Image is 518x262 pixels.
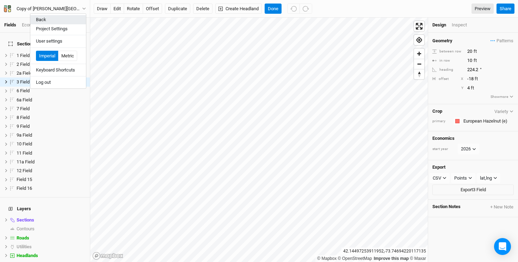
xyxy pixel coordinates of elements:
[471,4,494,14] a: Preview
[461,76,463,82] div: X
[432,136,514,141] h4: Economics
[17,115,86,120] div: 8 Field
[480,175,492,182] div: lat,lng
[17,235,86,241] div: Roads
[165,4,190,14] button: Duplicate
[17,177,32,182] span: Field 15
[4,22,16,27] a: Fields
[317,256,337,261] a: Mapbox
[17,88,30,93] span: 6 Field
[432,146,457,152] div: start year
[58,51,77,61] button: Metric
[17,88,86,94] div: 6 Field
[300,4,312,14] button: Redo (^Z)
[374,256,409,261] a: Improve this map
[17,226,35,231] span: Contours
[17,217,86,223] div: Sections
[17,244,32,249] span: Utilities
[494,109,514,114] button: Variety
[17,132,86,138] div: 9a Field
[432,38,452,44] h4: Geometry
[497,4,514,14] button: Share
[17,253,38,258] span: Headlands
[90,18,428,262] canvas: Map
[17,150,32,156] span: 11 Field
[490,94,514,100] button: Showmore
[193,4,212,14] button: Delete
[432,49,463,54] div: between row
[432,164,514,170] h4: Export
[17,97,32,102] span: 6a Field
[30,24,86,33] button: Project Settings
[17,132,32,138] span: 9a Field
[124,4,143,14] button: rotate
[110,4,124,14] button: edit
[215,4,262,14] button: Create Headland
[17,115,30,120] span: 8 Field
[432,22,446,28] div: Design
[30,15,86,24] button: Back
[491,37,513,44] span: Patterns
[432,119,450,124] div: primary
[490,204,514,210] button: + New Note
[17,124,30,129] span: 9 Field
[4,202,86,216] h4: Layers
[414,35,424,45] button: Find my location
[430,173,450,183] button: CSV
[17,159,35,164] span: 11a Field
[414,69,424,79] button: Reset bearing to north
[36,51,58,61] button: Imperial
[461,117,514,125] input: European Hazelnut (e)
[432,204,461,210] span: Section Notes
[433,175,441,182] div: CSV
[17,141,86,147] div: 10 Field
[17,79,86,85] div: 3 Field
[17,62,30,67] span: 2 Field
[265,4,282,14] button: Done
[490,37,514,45] button: Patterns
[414,21,424,31] span: Enter fullscreen
[17,106,86,112] div: 7 Field
[30,65,86,75] button: Keyboard Shortcuts
[410,256,426,261] a: Maxar
[287,4,300,14] button: Undo (^z)
[17,141,32,146] span: 10 Field
[17,5,82,12] div: Copy of [PERSON_NAME][GEOGRAPHIC_DATA]
[8,41,35,47] span: Sections
[439,76,449,82] div: offset
[94,4,111,14] button: draw
[17,177,86,182] div: Field 15
[17,226,86,232] div: Contours
[17,70,32,76] span: 2a Field
[17,186,32,191] span: Field 16
[17,124,86,129] div: 9 Field
[30,78,86,87] button: Log out
[17,62,86,67] div: 2 Field
[4,5,86,13] button: Copy of [PERSON_NAME][GEOGRAPHIC_DATA]
[17,53,30,58] span: 1 Field
[17,217,34,223] span: Sections
[452,22,477,28] div: Inspect
[458,144,479,154] button: 2026
[451,173,475,183] button: Points
[17,168,86,174] div: 12 Field
[17,253,86,258] div: Headlands
[17,106,30,111] span: 7 Field
[30,37,86,46] a: User settings
[17,70,86,76] div: 2a Field
[454,175,467,182] div: Points
[494,238,511,255] div: Open Intercom Messenger
[432,185,514,195] button: Export3 Field
[338,256,372,261] a: OpenStreetMap
[414,49,424,59] button: Zoom in
[17,159,86,165] div: 11a Field
[439,86,463,91] div: Y
[432,108,442,114] h4: Crop
[17,150,86,156] div: 11 Field
[414,59,424,69] button: Zoom out
[17,186,86,191] div: Field 16
[17,235,29,241] span: Roads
